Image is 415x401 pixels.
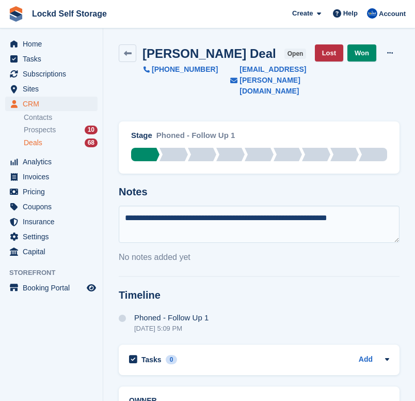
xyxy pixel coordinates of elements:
a: menu [5,229,98,244]
span: No notes added yet [119,253,190,261]
span: CRM [23,97,85,111]
a: Add [359,354,373,366]
span: Invoices [23,169,85,184]
h2: Timeline [119,289,400,301]
span: Coupons [23,199,85,214]
h2: [PERSON_NAME] Deal [142,47,276,60]
a: menu [5,281,98,295]
span: Analytics [23,155,85,169]
span: Phoned - Follow Up 1 [134,314,209,322]
span: Pricing [23,184,85,199]
a: menu [5,82,98,96]
a: menu [5,214,98,229]
a: menu [5,52,98,66]
h2: Notes [119,186,400,198]
a: menu [5,155,98,169]
span: [EMAIL_ADDRESS][PERSON_NAME][DOMAIN_NAME] [240,64,314,97]
span: Deals [24,138,42,148]
span: Sites [23,82,85,96]
div: 0 [166,355,178,364]
img: Jonny Bleach [367,8,377,19]
span: Home [23,37,85,51]
span: Help [343,8,358,19]
span: Subscriptions [23,67,85,81]
span: Prospects [24,125,56,135]
div: Stage [131,130,152,142]
span: Account [379,9,406,19]
a: [PHONE_NUMBER] [143,64,218,97]
a: Lockd Self Storage [28,5,111,22]
a: menu [5,37,98,51]
span: Settings [23,229,85,244]
a: Contacts [24,113,98,122]
span: [PHONE_NUMBER] [152,64,218,75]
a: Deals 68 [24,137,98,148]
span: Capital [23,244,85,259]
span: Insurance [23,214,85,229]
span: Create [292,8,313,19]
a: menu [5,169,98,184]
span: Storefront [9,268,103,278]
a: menu [5,199,98,214]
a: Preview store [85,282,98,294]
span: open [284,49,307,59]
a: menu [5,244,98,259]
a: menu [5,97,98,111]
h2: Tasks [141,355,162,364]
div: 68 [85,138,98,147]
a: Lost [315,44,343,61]
span: Tasks [23,52,85,66]
a: [EMAIL_ADDRESS][PERSON_NAME][DOMAIN_NAME] [218,64,314,97]
a: Won [347,44,376,61]
div: 10 [85,126,98,134]
span: Booking Portal [23,281,85,295]
img: stora-icon-8386f47178a22dfd0bd8f6a31ec36ba5ce8667c1dd55bd0f319d3a0aa187defe.svg [8,6,24,22]
a: menu [5,67,98,81]
div: Phoned - Follow Up 1 [156,130,235,148]
a: Prospects 10 [24,125,98,135]
a: menu [5,184,98,199]
div: [DATE] 5:09 PM [134,325,209,332]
